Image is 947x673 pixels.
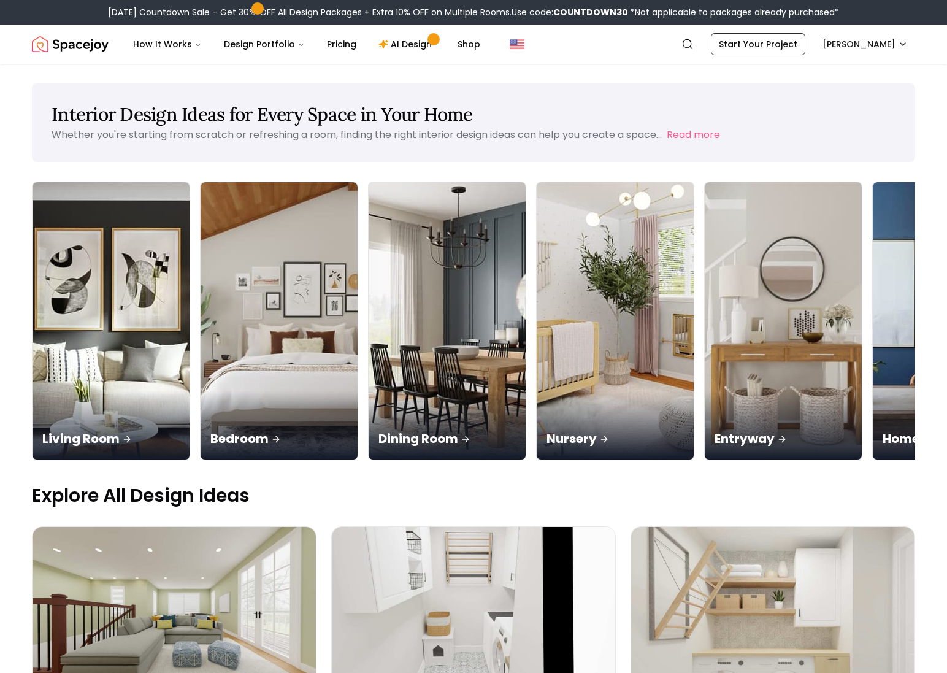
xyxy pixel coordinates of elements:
p: Living Room [42,430,180,447]
a: Spacejoy [32,32,109,56]
b: COUNTDOWN30 [553,6,628,18]
p: Dining Room [378,430,516,447]
nav: Global [32,25,915,64]
button: Read more [667,128,720,142]
a: EntrywayEntryway [704,182,862,460]
img: Entryway [705,182,862,460]
button: Design Portfolio [214,32,315,56]
button: How It Works [123,32,212,56]
a: BedroomBedroom [200,182,358,460]
img: Dining Room [369,182,526,460]
h1: Interior Design Ideas for Every Space in Your Home [52,103,895,125]
p: Explore All Design Ideas [32,485,915,507]
nav: Main [123,32,490,56]
p: Whether you're starting from scratch or refreshing a room, finding the right interior design idea... [52,128,662,142]
a: NurseryNursery [536,182,694,460]
a: Start Your Project [711,33,805,55]
a: Living RoomLiving Room [32,182,190,460]
span: Use code: [512,6,628,18]
img: Nursery [537,182,694,460]
img: United States [510,37,524,52]
span: *Not applicable to packages already purchased* [628,6,839,18]
p: Nursery [546,430,684,447]
img: Spacejoy Logo [32,32,109,56]
a: Dining RoomDining Room [368,182,526,460]
p: Bedroom [210,430,348,447]
img: Living Room [33,182,190,460]
p: Entryway [715,430,852,447]
a: Shop [448,32,490,56]
div: [DATE] Countdown Sale – Get 30% OFF All Design Packages + Extra 10% OFF on Multiple Rooms. [108,6,839,18]
a: AI Design [369,32,445,56]
img: Bedroom [201,182,358,460]
a: Pricing [317,32,366,56]
button: [PERSON_NAME] [815,33,915,55]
